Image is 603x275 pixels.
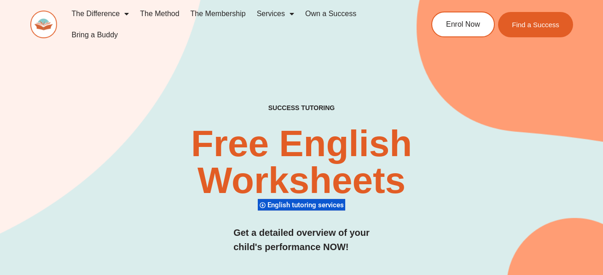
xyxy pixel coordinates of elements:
span: English tutoring services [267,201,347,209]
h3: Get a detailed overview of your child's performance NOW! [233,226,370,254]
a: The Method [134,3,185,24]
h4: SUCCESS TUTORING​ [221,104,382,112]
h2: Free English Worksheets​ [122,125,481,199]
div: English tutoring services [258,199,345,211]
a: Find a Success [498,12,573,37]
a: The Difference [66,3,135,24]
span: Enrol Now [446,21,480,28]
a: Bring a Buddy [66,24,124,46]
a: Own a Success [300,3,362,24]
a: The Membership [185,3,251,24]
span: Find a Success [512,21,559,28]
nav: Menu [66,3,400,46]
a: Enrol Now [431,12,495,37]
a: Services [251,3,300,24]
